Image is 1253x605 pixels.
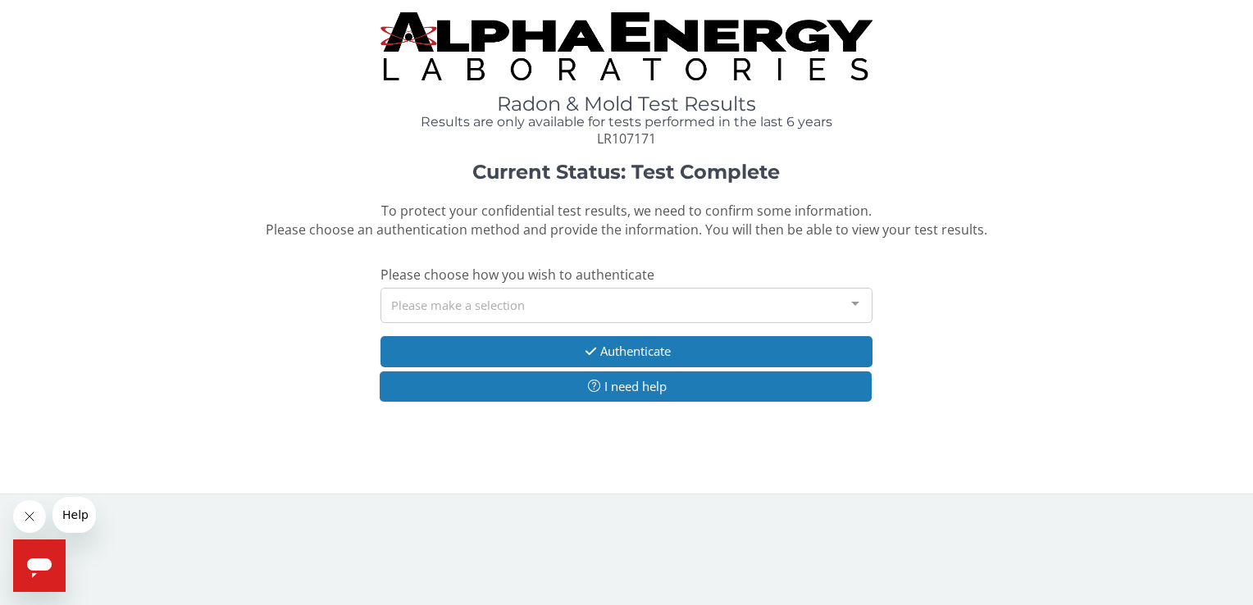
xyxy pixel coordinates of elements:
[380,266,654,284] span: Please choose how you wish to authenticate
[266,202,987,239] span: To protect your confidential test results, we need to confirm some information. Please choose an ...
[380,12,872,80] img: TightCrop.jpg
[380,371,871,402] button: I need help
[380,336,872,366] button: Authenticate
[472,160,780,184] strong: Current Status: Test Complete
[380,115,872,130] h4: Results are only available for tests performed in the last 6 years
[13,500,46,533] iframe: Close message
[380,93,872,115] h1: Radon & Mold Test Results
[597,130,656,148] span: LR107171
[13,539,66,592] iframe: Button to launch messaging window
[52,497,96,533] iframe: Message from company
[391,295,525,314] span: Please make a selection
